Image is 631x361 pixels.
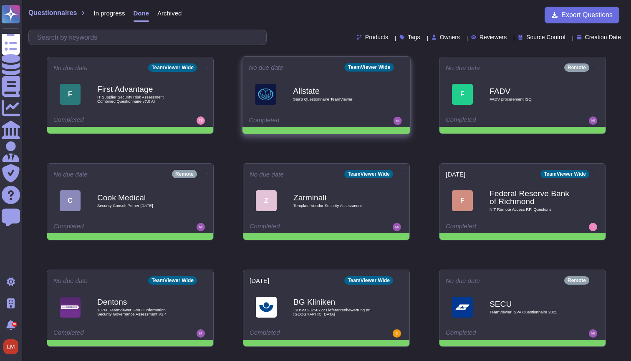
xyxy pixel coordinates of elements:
div: Remote [564,63,589,72]
div: TeamViewer Wide [148,63,197,72]
div: Remote [172,170,197,178]
img: user [589,116,597,125]
div: Completed [250,223,352,231]
img: Logo [255,83,276,105]
img: user [197,223,205,231]
span: Products [365,34,388,40]
div: TeamViewer Wide [148,276,197,285]
div: F [452,190,473,211]
div: F [60,84,81,105]
div: TeamViewer Wide [344,276,393,285]
div: Completed [250,329,352,338]
img: user [589,329,597,338]
b: SECU [490,300,573,308]
span: FADV procurement ISQ [490,97,573,101]
img: user [197,116,205,125]
img: Logo [256,297,277,318]
img: Logo [452,297,473,318]
div: Z [256,190,277,211]
span: ISDSM 20250722 Lieferantenbewertung en [GEOGRAPHIC_DATA] [293,308,377,316]
span: No due date [53,171,88,177]
div: Completed [446,116,548,125]
span: No due date [53,278,88,284]
span: Owners [440,34,460,40]
b: FADV [490,87,573,95]
img: Logo [60,297,81,318]
div: C [60,190,81,211]
span: Done [134,10,149,16]
span: Export Questions [561,12,613,18]
div: F [452,84,473,105]
span: No due date [250,171,284,177]
div: Completed [53,223,156,231]
input: Search by keywords [33,30,266,45]
span: No due date [446,65,480,71]
img: user [3,339,18,354]
div: TeamViewer Wide [344,170,393,178]
span: No due date [249,64,283,71]
span: No due date [53,65,88,71]
span: SaaS Questionnaire TeamViewer [293,97,377,101]
span: 18760 TeamViewer GmBH Information Security Governance Assessment V2.4 [97,308,181,316]
b: Dentons [97,298,181,306]
div: Completed [446,223,548,231]
b: Allstate [293,87,377,95]
img: user [589,223,597,231]
span: Questionnaires [28,10,77,16]
div: Completed [446,329,548,338]
span: [DATE] [250,278,269,284]
span: In progress [93,10,125,16]
span: Creation Date [585,34,621,40]
span: No due date [446,278,480,284]
b: Zarminali [293,194,377,202]
b: BG Kliniken [293,298,377,306]
div: 9+ [12,322,17,327]
div: TeamViewer Wide [540,170,589,178]
span: Reviewers [480,34,507,40]
span: Source Control [526,34,565,40]
div: Completed [249,117,352,125]
span: TeamViewer ISPA Questionnaire 2025 [490,310,573,314]
span: NIT Remote Access RFI Questions [490,207,573,212]
span: Tags [408,34,420,40]
b: First Advantage [97,85,181,93]
span: [DATE] [446,171,465,177]
img: user [394,117,402,125]
div: TeamViewer Wide [345,63,394,71]
span: Template Vendor Security Assessment [293,204,377,208]
img: user [393,223,401,231]
img: user [197,329,205,338]
div: Completed [53,329,156,338]
span: IT Supplier Security Risk Assessment Combined Questionnaire v7.0 AI [97,95,181,103]
img: user [393,329,401,338]
button: Export Questions [545,7,619,23]
span: Security Consult Primer [DATE] [97,204,181,208]
b: Federal Reserve Bank of Richmond [490,189,573,205]
div: Remote [564,276,589,285]
div: Completed [53,116,156,125]
button: user [2,338,24,356]
span: Archived [157,10,182,16]
b: Cook Medical [97,194,181,202]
